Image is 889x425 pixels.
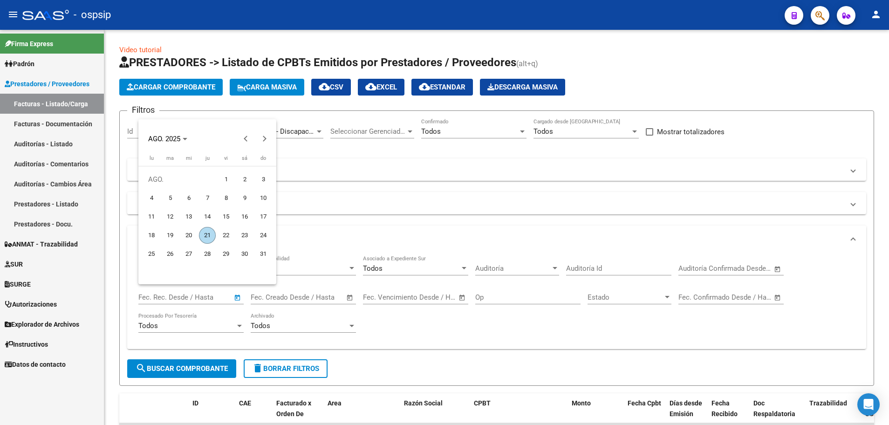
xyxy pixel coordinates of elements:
button: 20 de agosto de 2025 [179,226,198,245]
span: lu [150,155,154,161]
button: 18 de agosto de 2025 [142,226,161,245]
button: 11 de agosto de 2025 [142,207,161,226]
span: 18 [143,227,160,244]
span: ju [205,155,210,161]
span: ma [166,155,174,161]
span: 16 [236,208,253,225]
span: 14 [199,208,216,225]
span: 29 [218,246,234,262]
button: 25 de agosto de 2025 [142,245,161,263]
button: 1 de agosto de 2025 [217,170,235,189]
span: 17 [255,208,272,225]
span: 11 [143,208,160,225]
button: 5 de agosto de 2025 [161,189,179,207]
span: 27 [180,246,197,262]
span: 22 [218,227,234,244]
button: 17 de agosto de 2025 [254,207,273,226]
span: 20 [180,227,197,244]
button: 12 de agosto de 2025 [161,207,179,226]
button: 6 de agosto de 2025 [179,189,198,207]
button: 2 de agosto de 2025 [235,170,254,189]
button: 3 de agosto de 2025 [254,170,273,189]
button: 10 de agosto de 2025 [254,189,273,207]
button: 26 de agosto de 2025 [161,245,179,263]
button: Next month [255,130,274,148]
span: 21 [199,227,216,244]
span: 12 [162,208,178,225]
span: 19 [162,227,178,244]
button: 28 de agosto de 2025 [198,245,217,263]
button: 23 de agosto de 2025 [235,226,254,245]
span: 30 [236,246,253,262]
span: 3 [255,171,272,188]
button: 8 de agosto de 2025 [217,189,235,207]
span: 24 [255,227,272,244]
span: 15 [218,208,234,225]
span: 13 [180,208,197,225]
span: do [260,155,266,161]
button: 19 de agosto de 2025 [161,226,179,245]
button: Previous month [237,130,255,148]
button: 27 de agosto de 2025 [179,245,198,263]
button: 16 de agosto de 2025 [235,207,254,226]
button: 22 de agosto de 2025 [217,226,235,245]
span: 9 [236,190,253,206]
span: 4 [143,190,160,206]
span: 23 [236,227,253,244]
span: 1 [218,171,234,188]
span: 7 [199,190,216,206]
button: 29 de agosto de 2025 [217,245,235,263]
button: Choose month and year [144,130,191,147]
button: 4 de agosto de 2025 [142,189,161,207]
div: Open Intercom Messenger [857,393,880,416]
span: 26 [162,246,178,262]
span: 8 [218,190,234,206]
span: 10 [255,190,272,206]
span: 6 [180,190,197,206]
button: 15 de agosto de 2025 [217,207,235,226]
span: vi [224,155,228,161]
button: 7 de agosto de 2025 [198,189,217,207]
span: 25 [143,246,160,262]
span: AGO. 2025 [148,135,180,143]
button: 24 de agosto de 2025 [254,226,273,245]
button: 14 de agosto de 2025 [198,207,217,226]
button: 13 de agosto de 2025 [179,207,198,226]
button: 30 de agosto de 2025 [235,245,254,263]
span: sá [242,155,247,161]
button: 21 de agosto de 2025 [198,226,217,245]
span: 5 [162,190,178,206]
span: 31 [255,246,272,262]
span: mi [186,155,192,161]
span: 28 [199,246,216,262]
td: AGO. [142,170,217,189]
span: 2 [236,171,253,188]
button: 9 de agosto de 2025 [235,189,254,207]
button: 31 de agosto de 2025 [254,245,273,263]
